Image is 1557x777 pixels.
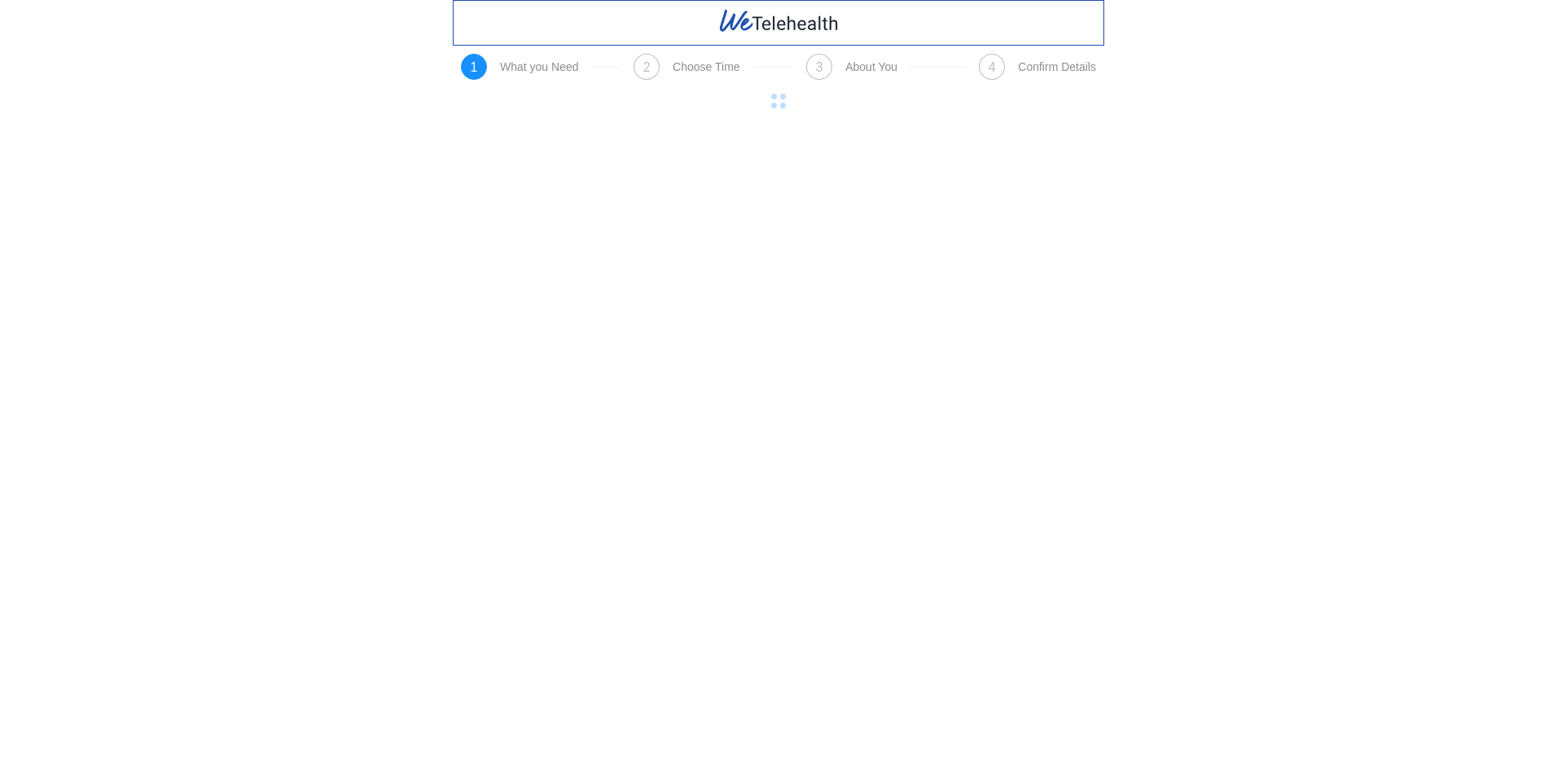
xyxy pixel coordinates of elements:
span: 2 [643,60,651,74]
div: What you Need [500,60,579,73]
img: WeTelehealth [717,7,840,34]
span: 3 [816,60,823,74]
div: Choose Time [673,60,739,73]
span: 4 [989,60,996,74]
div: About You [845,60,897,73]
span: 1 [471,60,478,74]
div: Confirm Details [1018,60,1096,73]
